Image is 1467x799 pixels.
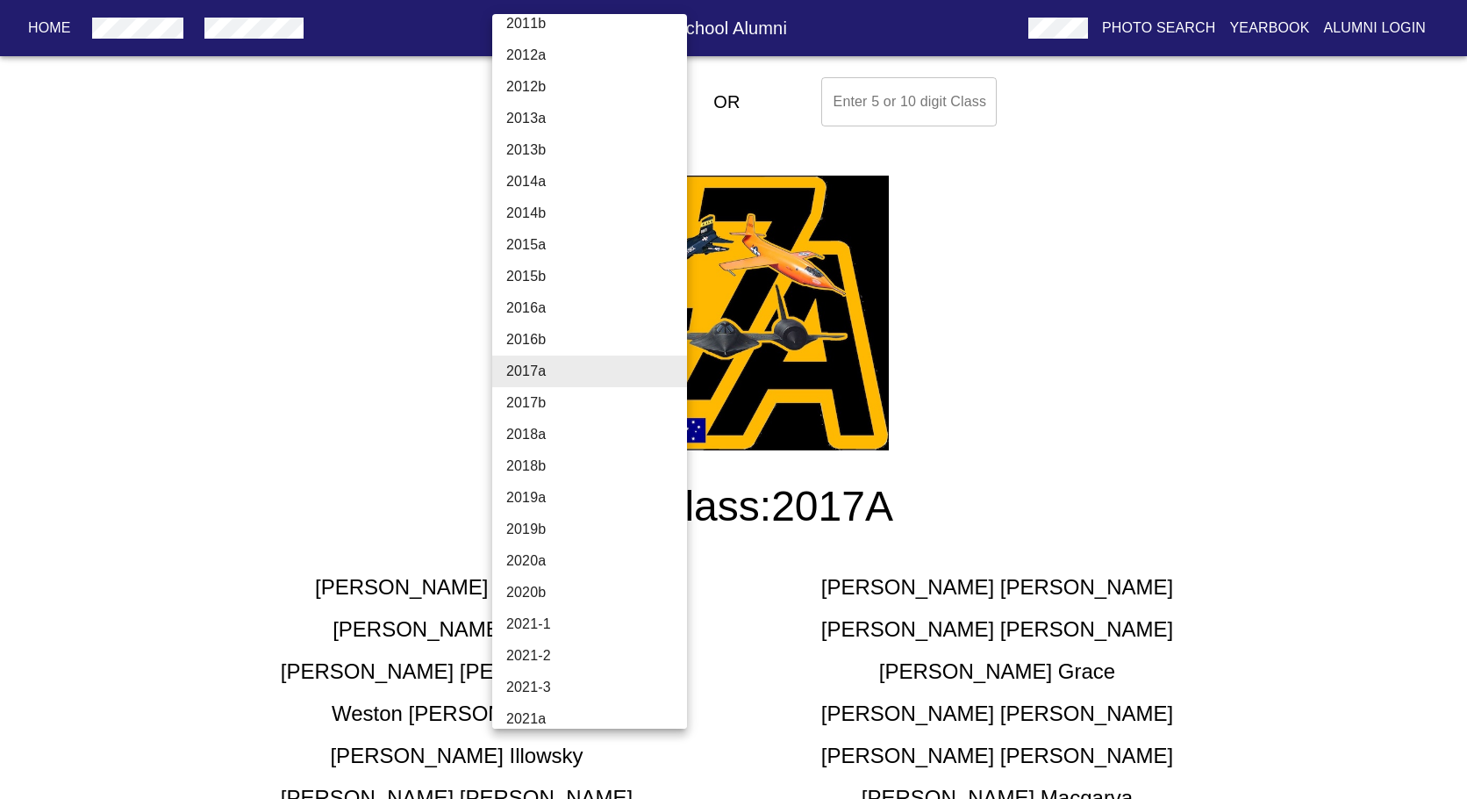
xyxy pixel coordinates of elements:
[492,608,700,640] li: 2021-1
[492,324,700,356] li: 2016b
[492,356,700,387] li: 2017a
[492,292,700,324] li: 2016a
[492,387,700,419] li: 2017b
[492,703,700,735] li: 2021a
[492,419,700,450] li: 2018a
[492,640,700,672] li: 2021-2
[492,514,700,545] li: 2019b
[492,577,700,608] li: 2020b
[492,166,700,198] li: 2014a
[492,672,700,703] li: 2021-3
[492,134,700,166] li: 2013b
[492,261,700,292] li: 2015b
[492,450,700,482] li: 2018b
[492,482,700,514] li: 2019a
[492,545,700,577] li: 2020a
[492,8,700,40] li: 2011b
[492,71,700,103] li: 2012b
[492,40,700,71] li: 2012a
[492,198,700,229] li: 2014b
[492,229,700,261] li: 2015a
[492,103,700,134] li: 2013a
